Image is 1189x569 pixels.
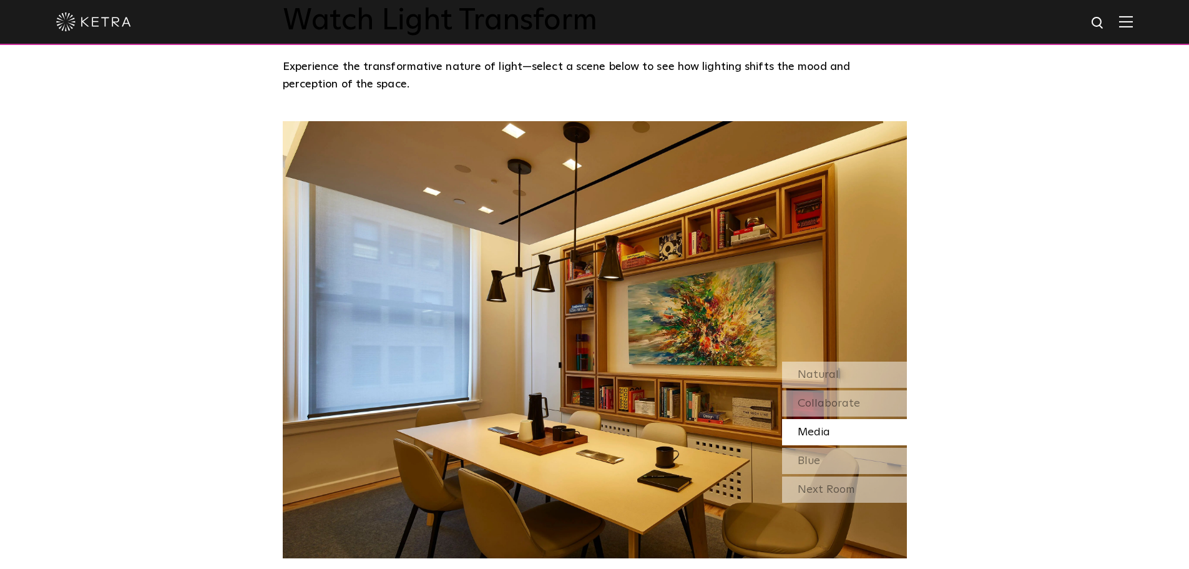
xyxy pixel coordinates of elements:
[1090,16,1106,31] img: search icon
[1119,16,1133,27] img: Hamburger%20Nav.svg
[283,121,907,558] img: SS-Desktop-CEC-03
[56,12,131,31] img: ketra-logo-2019-white
[782,477,907,503] div: Next Room
[798,369,839,380] span: Natural
[798,398,860,409] span: Collaborate
[283,58,901,94] p: Experience the transformative nature of light—select a scene below to see how lighting shifts the...
[798,427,830,438] span: Media
[798,455,820,467] span: Blue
